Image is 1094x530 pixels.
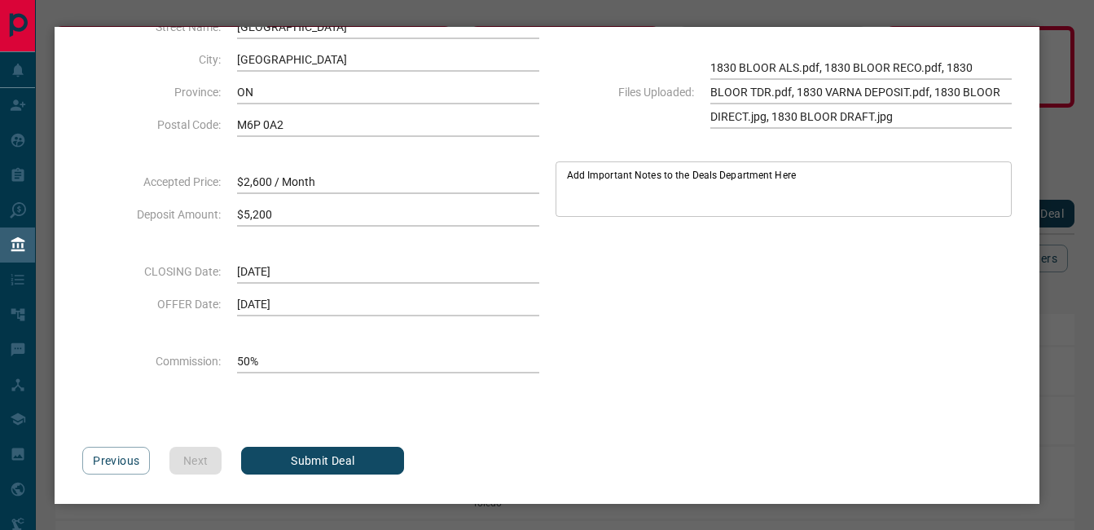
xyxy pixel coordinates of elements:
span: ON [237,80,538,104]
span: 50% [237,349,538,373]
span: Files Uploaded [556,86,694,99]
span: $5,200 [237,202,538,227]
span: Street Name [82,20,221,33]
span: CLOSING Date [82,265,221,278]
span: Deposit Amount [82,208,221,221]
span: M6P 0A2 [237,113,538,137]
span: [DATE] [237,259,538,284]
span: OFFER Date [82,298,221,311]
button: Submit Deal [241,447,404,475]
span: Accepted Price [82,175,221,188]
span: $2,600 / Month [237,170,538,194]
span: Commission [82,355,221,368]
button: Previous [82,447,150,475]
span: [DATE] [237,292,538,316]
span: 1830 BLOOR ALS.pdf, 1830 BLOOR RECO.pdf, 1830 BLOOR TDR.pdf, 1830 VARNA DEPOSIT.pdf, 1830 BLOOR D... [710,55,1012,129]
span: [GEOGRAPHIC_DATA] [237,47,538,72]
span: Postal Code [82,118,221,131]
span: City [82,53,221,66]
span: Province [82,86,221,99]
span: [GEOGRAPHIC_DATA] [237,15,538,39]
